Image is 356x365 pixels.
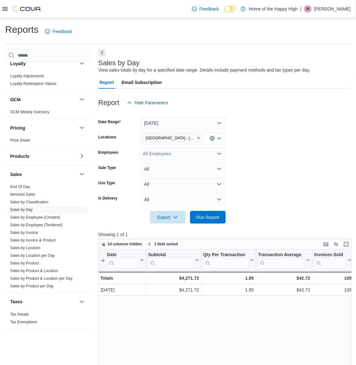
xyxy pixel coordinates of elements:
h1: Reports [5,23,39,36]
button: OCM [10,96,77,103]
button: OCM [78,96,86,103]
button: Qty Per Transaction [203,252,254,269]
a: Tax Details [10,312,29,317]
h3: Report [98,99,119,107]
div: Subtotal [148,252,194,258]
a: Feedback [189,3,222,15]
button: Pricing [10,125,77,131]
div: Pricing [5,137,91,147]
a: Loyalty Adjustments [10,74,44,79]
h3: OCM [10,96,21,103]
div: Joshua Kirkham [304,5,312,13]
div: Transaction Average [258,252,305,269]
span: Sales by Day [10,207,33,213]
p: Home of the Happy High [249,5,298,13]
a: OCM Weekly Inventory [10,110,49,115]
span: Sales by Employee (Created) [10,215,60,220]
span: JK [306,5,310,13]
button: [DATE] [140,117,226,130]
div: $42.72 [258,287,310,294]
div: View sales totals by day for a specified date range. Details include payment methods and tax type... [98,67,310,74]
button: Transaction Average [258,252,310,269]
p: | [300,5,302,13]
a: Loyalty Redemption Values [10,82,56,86]
button: Export [150,211,186,224]
button: Date [101,252,144,269]
span: Sylvan Lake - Hewlett Park Landing - Fire & Flower [143,135,203,142]
button: Taxes [78,298,86,306]
button: Taxes [10,299,77,305]
span: Feedback [53,28,72,35]
a: Sales by Location per Day [10,254,55,258]
span: Sales by Employee (Tendered) [10,223,62,228]
a: Itemized Sales [10,193,35,197]
label: Locations [98,135,117,140]
a: Sales by Product & Location [10,269,58,273]
a: End Of Day [10,185,30,189]
span: Hide Parameters [135,100,168,106]
div: Date [107,252,139,258]
button: Pricing [78,124,86,132]
span: Sales by Product [10,261,39,266]
p: [PERSON_NAME] [314,5,351,13]
span: Itemized Sales [10,192,35,197]
button: Remove Sylvan Lake - Hewlett Park Landing - Fire & Flower from selection in this group [197,136,201,140]
div: Invoices Sold [314,252,346,269]
button: Hide Parameters [125,96,171,109]
button: Products [78,152,86,160]
div: 100 [314,287,352,294]
span: Sales by Invoice & Product [10,238,56,243]
a: Sales by Day [10,208,33,212]
button: Run Report [190,211,226,224]
div: [DATE] [101,287,144,294]
h3: Taxes [10,299,23,305]
button: Display options [332,241,340,248]
span: Loyalty Redemption Values [10,81,56,87]
div: OCM [5,109,91,119]
a: Sales by Invoice & Product [10,238,56,243]
button: All [140,193,226,206]
a: Feedback [42,25,75,38]
button: Next [98,49,106,57]
span: 14 columns hidden [108,242,142,247]
a: Sales by Product per Day [10,284,53,289]
a: Sales by Classification [10,200,48,205]
a: Sales by Location [10,246,40,250]
button: Invoices Sold [314,252,352,269]
span: Feedback [200,6,219,12]
div: Qty Per Transaction [203,252,249,269]
button: Keyboard shortcuts [322,241,330,248]
button: Products [10,153,77,159]
button: Clear input [210,136,215,141]
div: Date [107,252,139,269]
div: Totals [100,275,144,282]
button: Sales [10,171,77,178]
div: Qty Per Transaction [203,252,249,258]
div: 100 [314,275,352,282]
span: Dark Mode [224,12,224,13]
a: Sales by Employee (Created) [10,215,60,220]
button: Subtotal [148,252,199,269]
button: Loyalty [10,60,77,67]
div: Loyalty [5,73,91,90]
div: $4,271.72 [148,275,199,282]
h3: Pricing [10,125,25,131]
a: Tax Exemptions [10,320,37,325]
span: Sales by Location per Day [10,253,55,258]
button: Open list of options [217,151,222,156]
label: Employees [98,150,118,155]
label: Is Delivery [98,196,117,201]
span: Tax Details [10,312,29,317]
div: Sales [5,183,91,293]
button: All [140,163,226,175]
span: Email Subscription [122,76,162,89]
div: Invoices Sold [314,252,346,258]
button: Loyalty [78,60,86,67]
